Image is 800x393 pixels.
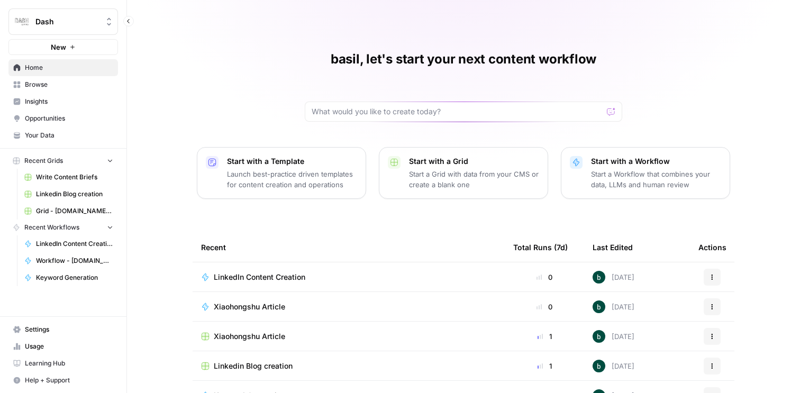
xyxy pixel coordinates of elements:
div: 1 [513,361,576,371]
a: Keyword Generation [20,269,118,286]
a: Your Data [8,127,118,144]
button: Recent Workflows [8,220,118,235]
div: [DATE] [593,330,634,343]
button: Start with a TemplateLaunch best-practice driven templates for content creation and operations [197,147,366,199]
button: New [8,39,118,55]
p: Launch best-practice driven templates for content creation and operations [227,169,357,190]
img: gx0wxgwc29af1y512pejf24ty0zo [593,360,605,372]
a: Home [8,59,118,76]
button: Start with a GridStart a Grid with data from your CMS or create a blank one [379,147,548,199]
a: Settings [8,321,118,338]
button: Start with a WorkflowStart a Workflow that combines your data, LLMs and human review [561,147,730,199]
button: Workspace: Dash [8,8,118,35]
div: Actions [698,233,726,262]
div: 1 [513,331,576,342]
button: Help + Support [8,372,118,389]
span: Linkedin Blog creation [36,189,113,199]
span: Browse [25,80,113,89]
a: Learning Hub [8,355,118,372]
a: Insights [8,93,118,110]
div: Total Runs (7d) [513,233,568,262]
span: Linkedin Blog creation [214,361,293,371]
span: Opportunities [25,114,113,123]
p: Start a Workflow that combines your data, LLMs and human review [591,169,721,190]
div: [DATE] [593,271,634,284]
a: Linkedin Blog creation [201,361,496,371]
a: Xiaohongshu Article [201,331,496,342]
div: Last Edited [593,233,633,262]
img: gx0wxgwc29af1y512pejf24ty0zo [593,300,605,313]
a: LinkedIn Content Creation [20,235,118,252]
p: Start a Grid with data from your CMS or create a blank one [409,169,539,190]
p: Start with a Workflow [591,156,721,167]
a: Opportunities [8,110,118,127]
div: Recent [201,233,496,262]
span: Home [25,63,113,72]
img: gx0wxgwc29af1y512pejf24ty0zo [593,330,605,343]
a: Linkedin Blog creation [20,186,118,203]
span: Insights [25,97,113,106]
p: Start with a Template [227,156,357,167]
button: Recent Grids [8,153,118,169]
a: Browse [8,76,118,93]
a: Write Content Briefs [20,169,118,186]
img: Dash Logo [12,12,31,31]
a: Xiaohongshu Article [201,301,496,312]
span: Usage [25,342,113,351]
img: gx0wxgwc29af1y512pejf24ty0zo [593,271,605,284]
span: Your Data [25,131,113,140]
span: Settings [25,325,113,334]
span: Recent Workflows [24,223,79,232]
span: Grid - [DOMAIN_NAME] Blog [36,206,113,216]
div: [DATE] [593,360,634,372]
span: Xiaohongshu Article [214,301,285,312]
span: New [51,42,66,52]
div: 0 [513,272,576,282]
span: Keyword Generation [36,273,113,282]
a: Usage [8,338,118,355]
span: Learning Hub [25,359,113,368]
span: Help + Support [25,376,113,385]
a: Workflow - [DOMAIN_NAME] Blog [20,252,118,269]
span: Xiaohongshu Article [214,331,285,342]
a: LinkedIn Content Creation [201,272,496,282]
span: Workflow - [DOMAIN_NAME] Blog [36,256,113,266]
span: Dash [35,16,99,27]
div: 0 [513,301,576,312]
span: Recent Grids [24,156,63,166]
span: Write Content Briefs [36,172,113,182]
div: [DATE] [593,300,634,313]
p: Start with a Grid [409,156,539,167]
span: LinkedIn Content Creation [36,239,113,249]
span: LinkedIn Content Creation [214,272,305,282]
input: What would you like to create today? [312,106,603,117]
h1: basil, let's start your next content workflow [331,51,596,68]
a: Grid - [DOMAIN_NAME] Blog [20,203,118,220]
